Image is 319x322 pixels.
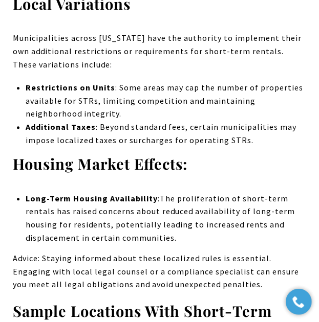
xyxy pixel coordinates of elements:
[13,32,306,71] p: Municipalities across [US_STATE] have the authority to implement their own additional restriction...
[13,154,187,173] strong: Housing Market Effects:
[26,122,96,132] strong: Additional Taxes
[26,81,306,121] p: : Some areas may cap the number of properties available for STRs, limiting competition and mainta...
[26,193,158,203] strong: Long-Term Housing Availability
[26,193,295,243] span: The proliferation of short-term rentals has raised concerns about reduced availability of long-te...
[26,192,306,244] li: :
[26,82,115,93] strong: Restrictions on Units
[26,121,306,147] p: : Beyond standard fees, certain municipalities may impose localized taxes or surcharges for opera...
[13,252,306,291] p: Advice: Staying informed about these localized rules is essential. Engaging with local legal coun...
